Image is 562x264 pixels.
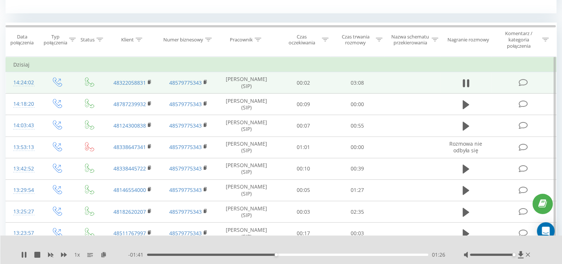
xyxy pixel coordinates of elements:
[169,230,202,237] a: 48579775343
[277,223,330,244] td: 00:17
[217,201,277,223] td: [PERSON_NAME] (SIP)
[113,143,146,150] a: 48338647341
[13,97,33,111] div: 14:18:20
[497,30,540,49] div: Komentarz / kategoria połączenia
[217,179,277,201] td: [PERSON_NAME] (SIP)
[113,165,146,172] a: 48338445722
[277,158,330,179] td: 00:10
[13,226,33,240] div: 13:23:57
[277,94,330,115] td: 00:09
[113,186,146,193] a: 48146554000
[277,115,330,136] td: 00:07
[537,222,555,240] div: Open Intercom Messenger
[330,115,384,136] td: 00:55
[277,201,330,223] td: 00:03
[13,183,33,197] div: 13:29:54
[330,201,384,223] td: 02:35
[217,158,277,179] td: [PERSON_NAME] (SIP)
[217,136,277,158] td: [PERSON_NAME] (SIP)
[169,122,202,129] a: 48579775343
[432,251,445,258] span: 01:26
[169,186,202,193] a: 48579775343
[337,34,374,46] div: Czas trwania rozmowy
[81,37,95,43] div: Status
[6,57,556,72] td: Dzisiaj
[217,94,277,115] td: [PERSON_NAME] (SIP)
[128,251,147,258] span: - 01:41
[277,72,330,94] td: 00:02
[330,179,384,201] td: 01:27
[113,101,146,108] a: 48787239932
[13,140,33,155] div: 13:53:13
[13,75,33,90] div: 14:24:02
[169,101,202,108] a: 48579775343
[113,122,146,129] a: 48124300838
[277,179,330,201] td: 00:05
[113,208,146,215] a: 48182620207
[217,115,277,136] td: [PERSON_NAME] (SIP)
[113,230,146,237] a: 48511767997
[169,79,202,86] a: 48579775343
[447,37,489,43] div: Nagranie rozmowy
[169,143,202,150] a: 48579775343
[330,158,384,179] td: 00:39
[512,253,515,256] div: Accessibility label
[217,223,277,244] td: [PERSON_NAME] (SIP)
[44,34,67,46] div: Typ połączenia
[163,37,203,43] div: Numer biznesowy
[6,34,38,46] div: Data połączenia
[74,251,80,258] span: 1 x
[230,37,253,43] div: Pracownik
[283,34,320,46] div: Czas oczekiwania
[13,162,33,176] div: 13:42:52
[330,72,384,94] td: 03:08
[169,208,202,215] a: 48579775343
[330,94,384,115] td: 00:00
[217,72,277,94] td: [PERSON_NAME] (SIP)
[277,136,330,158] td: 01:01
[113,79,146,86] a: 48322058831
[275,253,277,256] div: Accessibility label
[391,34,430,46] div: Nazwa schematu przekierowania
[13,118,33,133] div: 14:03:43
[121,37,134,43] div: Klient
[330,223,384,244] td: 00:03
[449,140,482,154] span: Rozmowa nie odbyła się
[169,165,202,172] a: 48579775343
[13,204,33,219] div: 13:25:27
[330,136,384,158] td: 00:00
